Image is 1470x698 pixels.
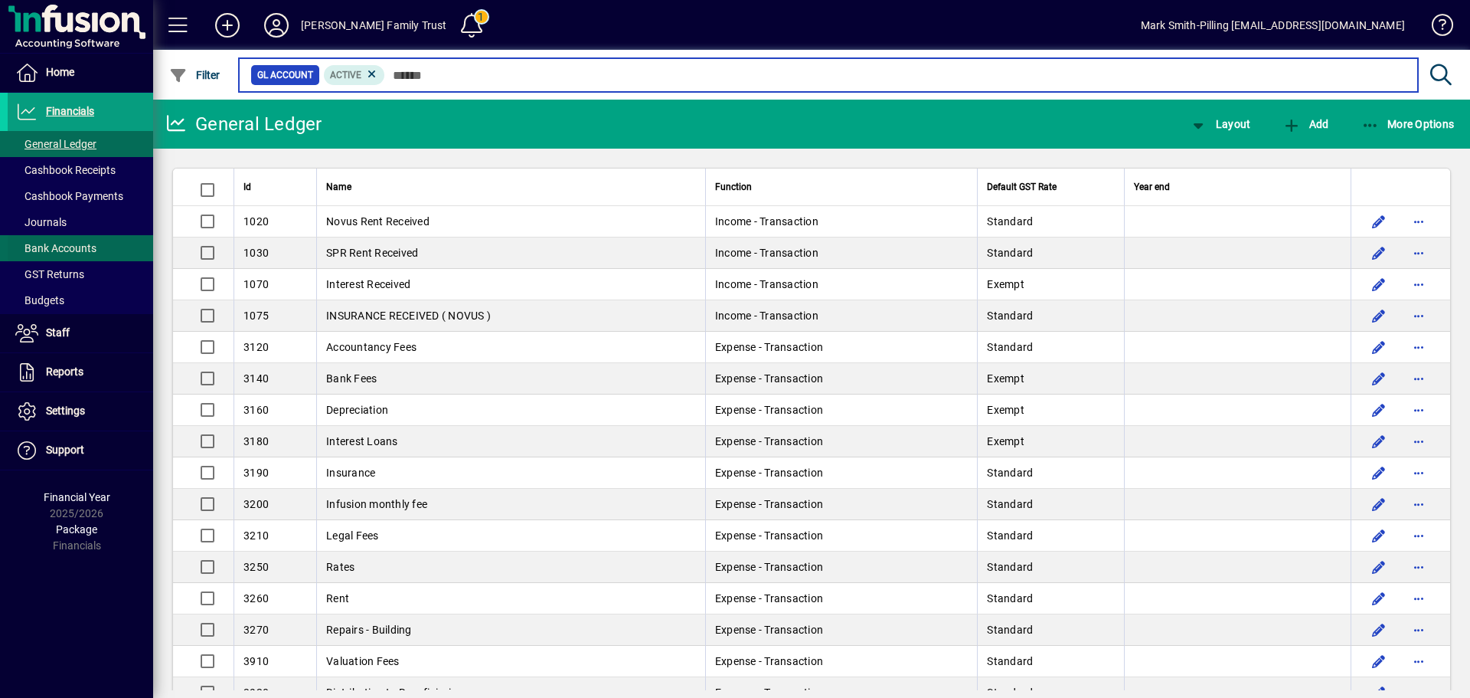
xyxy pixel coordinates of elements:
[326,179,696,195] div: Name
[987,404,1024,416] span: Exempt
[8,392,153,431] a: Settings
[715,498,823,510] span: Expense - Transaction
[987,498,1033,510] span: Standard
[715,278,818,290] span: Income - Transaction
[1406,335,1431,359] button: More options
[243,247,269,259] span: 1030
[1406,272,1431,297] button: More options
[326,310,491,322] span: INSURANCE RECEIVED ( NOVUS )
[8,54,153,92] a: Home
[243,404,269,416] span: 3160
[15,164,116,176] span: Cashbook Receipts
[1406,366,1431,391] button: More options
[46,405,85,417] span: Settings
[169,69,220,81] span: Filter
[1367,586,1391,611] button: Edit
[1367,460,1391,485] button: Edit
[326,247,418,259] span: SPR Rent Received
[715,215,818,228] span: Income - Transaction
[1406,429,1431,454] button: More options
[8,261,153,287] a: GST Returns
[15,268,84,280] span: GST Returns
[243,310,269,322] span: 1075
[326,215,430,228] span: Novus Rent Received
[326,341,416,353] span: Accountancy Fees
[326,467,375,479] span: Insurance
[46,365,83,378] span: Reports
[326,561,354,573] span: Rates
[44,491,110,503] span: Financial Year
[987,624,1033,636] span: Standard
[987,372,1024,385] span: Exempt
[1406,460,1431,485] button: More options
[257,67,313,83] span: GL Account
[15,294,64,306] span: Budgets
[1406,618,1431,642] button: More options
[1367,303,1391,328] button: Edit
[243,278,269,290] span: 1070
[987,310,1033,322] span: Standard
[1367,209,1391,234] button: Edit
[987,655,1033,667] span: Standard
[243,529,269,542] span: 3210
[1189,118,1250,130] span: Layout
[203,11,252,39] button: Add
[1406,649,1431,673] button: More options
[715,372,823,385] span: Expense - Transaction
[326,278,410,290] span: Interest Received
[326,529,379,542] span: Legal Fees
[715,247,818,259] span: Income - Transaction
[326,624,412,636] span: Repairs - Building
[243,179,251,195] span: Id
[1361,118,1455,130] span: More Options
[326,655,400,667] span: Valuation Fees
[15,216,67,228] span: Journals
[715,561,823,573] span: Expense - Transaction
[1367,618,1391,642] button: Edit
[243,624,269,636] span: 3270
[715,341,823,353] span: Expense - Transaction
[243,655,269,667] span: 3910
[1185,110,1254,138] button: Layout
[1406,303,1431,328] button: More options
[243,341,269,353] span: 3120
[243,561,269,573] span: 3250
[1367,335,1391,359] button: Edit
[301,13,447,38] div: [PERSON_NAME] Family Trust
[1406,398,1431,422] button: More options
[1357,110,1459,138] button: More Options
[56,523,97,536] span: Package
[243,372,269,385] span: 3140
[15,138,96,150] span: General Ledger
[715,529,823,542] span: Expense - Transaction
[715,310,818,322] span: Income - Transaction
[1406,586,1431,611] button: More options
[715,624,823,636] span: Expense - Transaction
[1420,3,1451,53] a: Knowledge Base
[8,287,153,313] a: Budgets
[987,529,1033,542] span: Standard
[1279,110,1332,138] button: Add
[987,179,1057,195] span: Default GST Rate
[326,179,351,195] span: Name
[715,179,752,195] span: Function
[1406,241,1431,265] button: More options
[330,70,361,80] span: Active
[715,467,823,479] span: Expense - Transaction
[326,435,398,447] span: Interest Loans
[8,183,153,209] a: Cashbook Payments
[1367,523,1391,548] button: Edit
[1406,523,1431,548] button: More options
[1406,555,1431,579] button: More options
[987,467,1033,479] span: Standard
[1367,398,1391,422] button: Edit
[987,278,1024,290] span: Exempt
[1367,555,1391,579] button: Edit
[8,131,153,157] a: General Ledger
[165,61,224,89] button: Filter
[46,105,94,117] span: Financials
[243,467,269,479] span: 3190
[1173,110,1266,138] app-page-header-button: View chart layout
[324,65,385,85] mat-chip: Activation Status: Active
[46,444,84,456] span: Support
